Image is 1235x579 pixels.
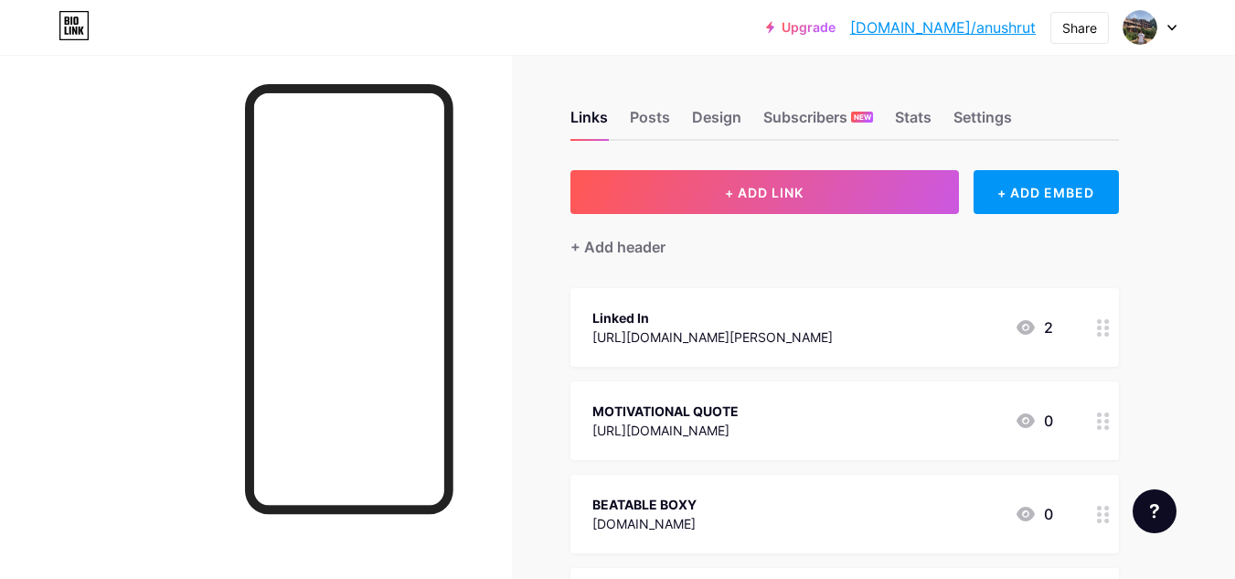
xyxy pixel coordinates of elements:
[630,106,670,139] div: Posts
[1015,410,1053,432] div: 0
[854,112,871,123] span: NEW
[895,106,932,139] div: Stats
[570,236,665,258] div: + Add header
[592,327,833,347] div: [URL][DOMAIN_NAME][PERSON_NAME]
[592,495,697,514] div: BEATABLE BOXY
[763,106,873,139] div: Subscribers
[1123,10,1157,45] img: Anushrut Ghimire
[850,16,1036,38] a: [DOMAIN_NAME]/anushrut
[1015,316,1053,338] div: 2
[592,421,739,440] div: [URL][DOMAIN_NAME]
[1062,18,1097,38] div: Share
[692,106,741,139] div: Design
[592,308,833,327] div: Linked In
[570,170,959,214] button: + ADD LINK
[766,20,836,35] a: Upgrade
[1015,503,1053,525] div: 0
[592,402,739,421] div: MOTIVATIONAL QUOTE
[974,170,1119,214] div: + ADD EMBED
[570,106,608,139] div: Links
[592,514,697,533] div: [DOMAIN_NAME]
[953,106,1012,139] div: Settings
[725,185,804,200] span: + ADD LINK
